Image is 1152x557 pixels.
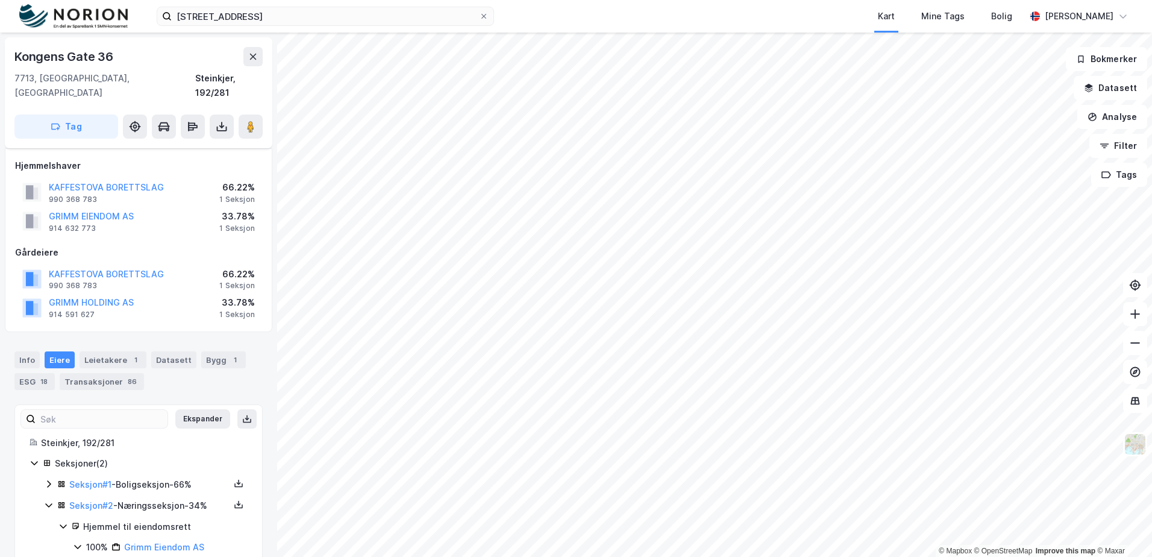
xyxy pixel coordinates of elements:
[219,310,255,319] div: 1 Seksjon
[195,71,263,100] div: Steinkjer, 192/281
[55,456,248,471] div: Seksjoner ( 2 )
[219,295,255,310] div: 33.78%
[201,351,246,368] div: Bygg
[219,180,255,195] div: 66.22%
[921,9,965,24] div: Mine Tags
[69,499,230,513] div: - Næringsseksjon - 34%
[219,195,255,204] div: 1 Seksjon
[172,7,479,25] input: Søk på adresse, matrikkel, gårdeiere, leietakere eller personer
[19,4,128,29] img: norion-logo.80e7a08dc31c2e691866.png
[1074,76,1147,100] button: Datasett
[991,9,1012,24] div: Bolig
[1124,433,1147,456] img: Z
[69,500,113,511] a: Seksjon#2
[939,547,972,555] a: Mapbox
[1091,163,1147,187] button: Tags
[41,436,248,450] div: Steinkjer, 192/281
[36,410,167,428] input: Søk
[1036,547,1095,555] a: Improve this map
[49,224,96,233] div: 914 632 773
[49,281,97,291] div: 990 368 783
[1066,47,1147,71] button: Bokmerker
[83,520,248,534] div: Hjemmel til eiendomsrett
[86,540,108,555] div: 100%
[15,245,262,260] div: Gårdeiere
[1077,105,1147,129] button: Analyse
[1092,499,1152,557] div: Kontrollprogram for chat
[175,409,230,429] button: Ekspander
[49,310,95,319] div: 914 591 627
[45,351,75,368] div: Eiere
[1045,9,1113,24] div: [PERSON_NAME]
[130,354,142,366] div: 1
[219,209,255,224] div: 33.78%
[15,159,262,173] div: Hjemmelshaver
[14,373,55,390] div: ESG
[14,115,118,139] button: Tag
[124,542,204,552] a: Grimm Eiendom AS
[14,47,116,66] div: Kongens Gate 36
[14,351,40,368] div: Info
[219,224,255,233] div: 1 Seksjon
[219,281,255,291] div: 1 Seksjon
[49,195,97,204] div: 990 368 783
[229,354,241,366] div: 1
[69,479,111,489] a: Seksjon#1
[60,373,144,390] div: Transaksjoner
[878,9,895,24] div: Kart
[125,376,139,388] div: 86
[69,477,230,492] div: - Boligseksjon - 66%
[14,71,195,100] div: 7713, [GEOGRAPHIC_DATA], [GEOGRAPHIC_DATA]
[1089,134,1147,158] button: Filter
[151,351,196,368] div: Datasett
[1092,499,1152,557] iframe: Chat Widget
[974,547,1033,555] a: OpenStreetMap
[80,351,146,368] div: Leietakere
[38,376,50,388] div: 18
[219,267,255,282] div: 66.22%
